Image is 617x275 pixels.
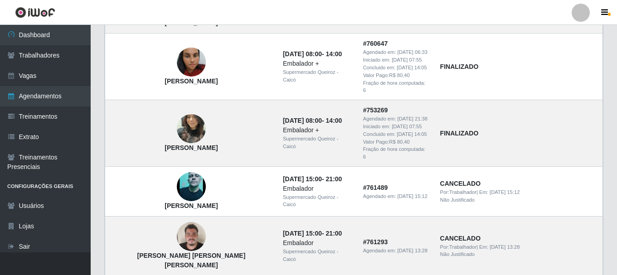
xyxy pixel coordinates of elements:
div: Não Justificado [440,251,597,258]
div: Fração de hora computada: 6 [363,145,429,161]
img: Jeisiane Meires Silva Souza [177,36,206,88]
div: Agendado em: [363,115,429,123]
time: [DATE] 15:12 [398,193,428,199]
div: | Em: [440,243,597,251]
strong: # 760647 [363,40,388,47]
div: Supermercado Queiroz - Caicó [283,68,352,84]
div: | Em: [440,188,597,196]
div: Embalador [283,238,352,248]
strong: [PERSON_NAME] [PERSON_NAME] [PERSON_NAME] [137,252,246,269]
strong: - [283,230,342,237]
strong: # 761489 [363,184,388,191]
div: Valor Pago: R$ 80,40 [363,72,429,79]
time: [DATE] 07:55 [392,57,422,63]
strong: FINALIZADO [440,63,479,70]
time: [DATE] 14:05 [397,65,427,70]
div: Concluido em: [363,64,429,72]
strong: [PERSON_NAME] [165,202,218,209]
div: Iniciado em: [363,56,429,64]
strong: CANCELADO [440,235,481,242]
div: Agendado em: [363,48,429,56]
div: Supermercado Queiroz - Caicó [283,193,352,209]
time: [DATE] 07:55 [392,124,422,129]
strong: FINALIZADO [440,130,479,137]
time: [DATE] 21:38 [398,116,428,121]
div: Valor Pago: R$ 80,40 [363,138,429,146]
img: CoreUI Logo [15,7,55,18]
strong: # 753269 [363,106,388,114]
div: Embalador [283,184,352,193]
img: Willian Matheus Freire da Silva [177,217,206,256]
time: 21:00 [326,175,342,183]
time: [DATE] 14:05 [397,131,427,137]
time: [DATE] 15:00 [283,230,322,237]
time: [DATE] 15:12 [490,189,520,195]
div: Embalador + [283,59,352,68]
div: Agendado em: [363,247,429,255]
time: [DATE] 15:00 [283,175,322,183]
img: Francisco Soares leite [177,154,206,219]
time: [DATE] 13:28 [490,244,520,250]
strong: [PERSON_NAME] [165,144,218,151]
span: Por: Trabalhador [440,189,476,195]
strong: - [283,50,342,58]
time: [DATE] 06:33 [398,49,428,55]
div: Embalador + [283,125,352,135]
time: 14:00 [326,117,342,124]
div: Agendado em: [363,193,429,200]
div: Concluido em: [363,130,429,138]
strong: [PERSON_NAME] [165,77,218,85]
time: 14:00 [326,50,342,58]
time: [DATE] 08:00 [283,117,322,124]
strong: - [283,117,342,124]
time: [DATE] 08:00 [283,50,322,58]
img: Cristine Batista da Silva [177,103,206,154]
strong: CANCELADO [440,180,481,187]
span: Por: Trabalhador [440,244,476,250]
strong: # 761293 [363,238,388,246]
div: Iniciado em: [363,123,429,130]
time: 21:00 [326,230,342,237]
div: Fração de hora computada: 6 [363,79,429,95]
div: Supermercado Queiroz - Caicó [283,135,352,150]
div: Supermercado Queiroz - Caicó [283,248,352,263]
time: [DATE] 13:28 [398,248,428,253]
div: Não Justificado [440,196,597,204]
strong: - [283,175,342,183]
